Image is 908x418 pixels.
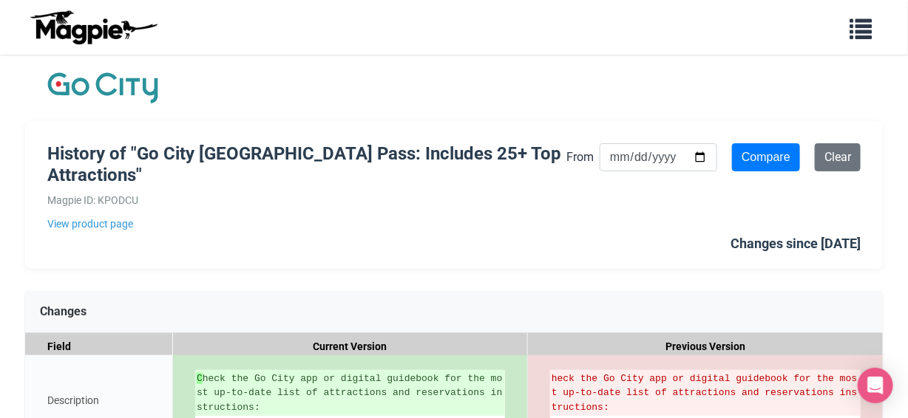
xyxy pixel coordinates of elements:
a: Clear [815,143,861,171]
div: Previous Version [528,333,883,360]
h1: History of "Go City [GEOGRAPHIC_DATA] Pass: Includes 25+ Top Attractions" [47,143,566,186]
label: From [566,148,594,167]
div: Field [25,333,173,360]
div: Open Intercom Messenger [858,368,893,403]
img: logo-ab69f6fb50320c5b225c76a69d11143b.png [27,10,160,45]
a: View product page [47,216,566,232]
div: Changes since [DATE] [731,233,861,255]
input: Compare [732,143,800,171]
div: Changes [25,291,883,333]
ins: heck the Go City app or digital guidebook for the most up-to-date list of attractions and reserva... [197,371,504,415]
img: Company Logo [47,69,158,106]
div: Current Version [173,333,528,360]
strong: C [197,373,203,384]
div: Magpie ID: KPODCU [47,192,566,208]
del: heck the Go City app or digital guidebook for the most up-to-date list of attractions and reserva... [552,371,859,415]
